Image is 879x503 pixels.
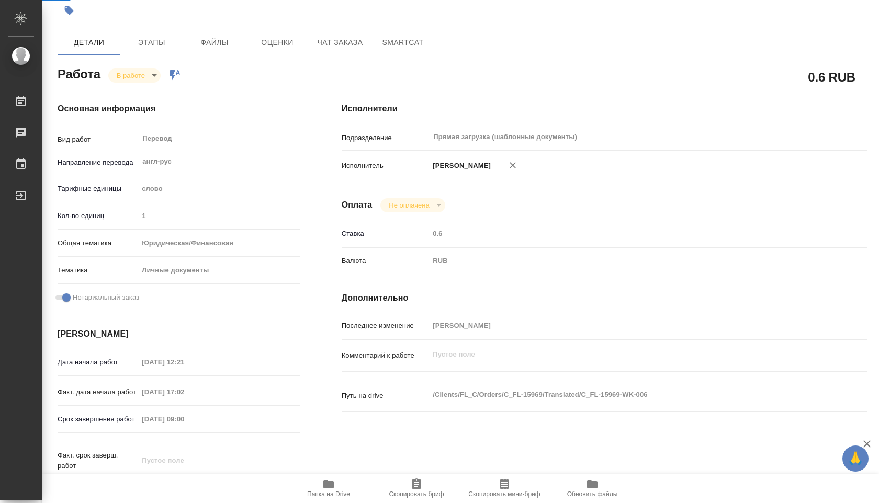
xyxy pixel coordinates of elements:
[842,445,869,472] button: 🙏
[342,133,430,143] p: Подразделение
[58,328,300,340] h4: [PERSON_NAME]
[58,184,138,194] p: Тарифные единицы
[138,234,299,252] div: Юридическая/Финансовая
[342,321,430,331] p: Последнее изменение
[342,292,867,304] h4: Дополнительно
[386,201,432,210] button: Не оплачена
[108,68,161,83] div: В работе
[548,474,636,503] button: Обновить файлы
[342,350,430,361] p: Комментарий к работе
[847,448,864,470] span: 🙏
[114,71,148,80] button: В работе
[429,226,824,241] input: Пустое поле
[58,134,138,145] p: Вид работ
[429,386,824,404] textarea: /Clients/FL_C/Orders/C_FL-15969/Translated/C_FL-15969-WK-006
[58,102,300,115] h4: Основная информация
[127,36,177,49] span: Этапы
[429,252,824,270] div: RUB
[73,292,139,303] span: Нотариальный заказ
[460,474,548,503] button: Скопировать мини-бриф
[342,391,430,401] p: Путь на drive
[58,414,138,425] p: Срок завершения работ
[429,161,491,171] p: [PERSON_NAME]
[501,154,524,177] button: Удалить исполнителя
[189,36,240,49] span: Файлы
[64,36,114,49] span: Детали
[567,490,618,498] span: Обновить файлы
[58,387,138,397] p: Факт. дата начала работ
[138,453,230,468] input: Пустое поле
[342,199,373,211] h4: Оплата
[58,238,138,248] p: Общая тематика
[342,228,430,239] p: Ставка
[429,318,824,333] input: Пустое поле
[315,36,365,49] span: Чат заказа
[138,208,299,223] input: Пустое поле
[342,256,430,266] p: Валюта
[342,102,867,115] h4: Исполнители
[138,180,299,198] div: слово
[58,211,138,221] p: Кол-во единиц
[378,36,428,49] span: SmartCat
[58,265,138,276] p: Тематика
[138,384,230,399] input: Пустое поле
[58,357,138,368] p: Дата начала работ
[58,64,100,83] h2: Работа
[58,450,138,471] p: Факт. срок заверш. работ
[138,261,299,279] div: Личные документы
[138,355,230,370] input: Пустое поле
[380,198,445,212] div: В работе
[373,474,460,503] button: Скопировать бриф
[138,411,230,427] input: Пустое поле
[252,36,302,49] span: Оценки
[468,490,540,498] span: Скопировать мини-бриф
[285,474,373,503] button: Папка на Drive
[58,157,138,168] p: Направление перевода
[307,490,350,498] span: Папка на Drive
[389,490,444,498] span: Скопировать бриф
[342,161,430,171] p: Исполнитель
[808,68,855,86] h2: 0.6 RUB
